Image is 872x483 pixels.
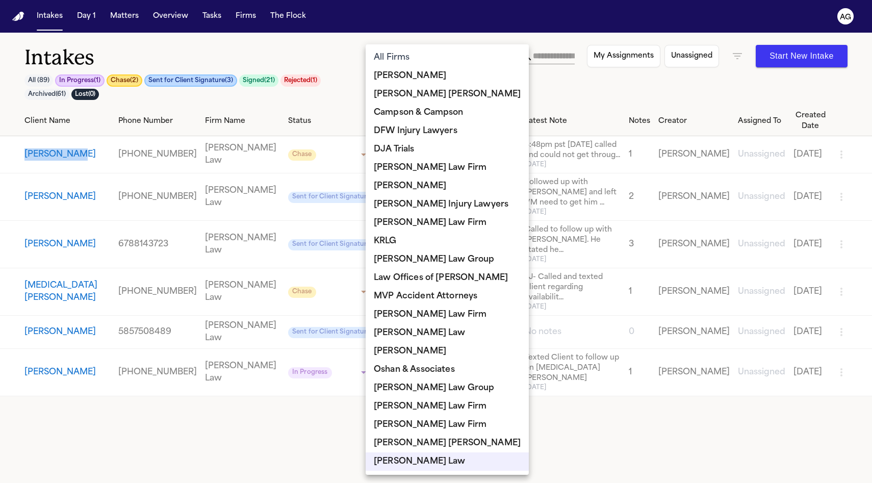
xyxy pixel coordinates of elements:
[366,85,529,104] li: [PERSON_NAME] [PERSON_NAME]
[366,195,529,214] li: [PERSON_NAME] Injury Lawyers
[366,379,529,397] li: [PERSON_NAME] Law Group
[366,232,529,250] li: KRLG
[366,342,529,361] li: [PERSON_NAME]
[366,416,529,434] li: [PERSON_NAME] Law Firm
[366,104,529,122] li: Campson & Campson
[366,269,529,287] li: Law Offices of [PERSON_NAME]
[374,52,409,64] span: All Firms
[366,177,529,195] li: [PERSON_NAME]
[366,214,529,232] li: [PERSON_NAME] Law Firm
[366,159,529,177] li: [PERSON_NAME] Law Firm
[366,250,529,269] li: [PERSON_NAME] Law Group
[366,324,529,342] li: [PERSON_NAME] Law
[366,287,529,306] li: MVP Accident Attorneys
[366,306,529,324] li: [PERSON_NAME] Law Firm
[366,397,529,416] li: [PERSON_NAME] Law Firm
[366,140,529,159] li: DJA Trials
[366,361,529,379] li: Oshan & Associates
[366,452,529,471] li: [PERSON_NAME] Law
[366,434,529,452] li: [PERSON_NAME] [PERSON_NAME]
[366,122,529,140] li: DFW Injury Lawyers
[366,67,529,85] li: [PERSON_NAME]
